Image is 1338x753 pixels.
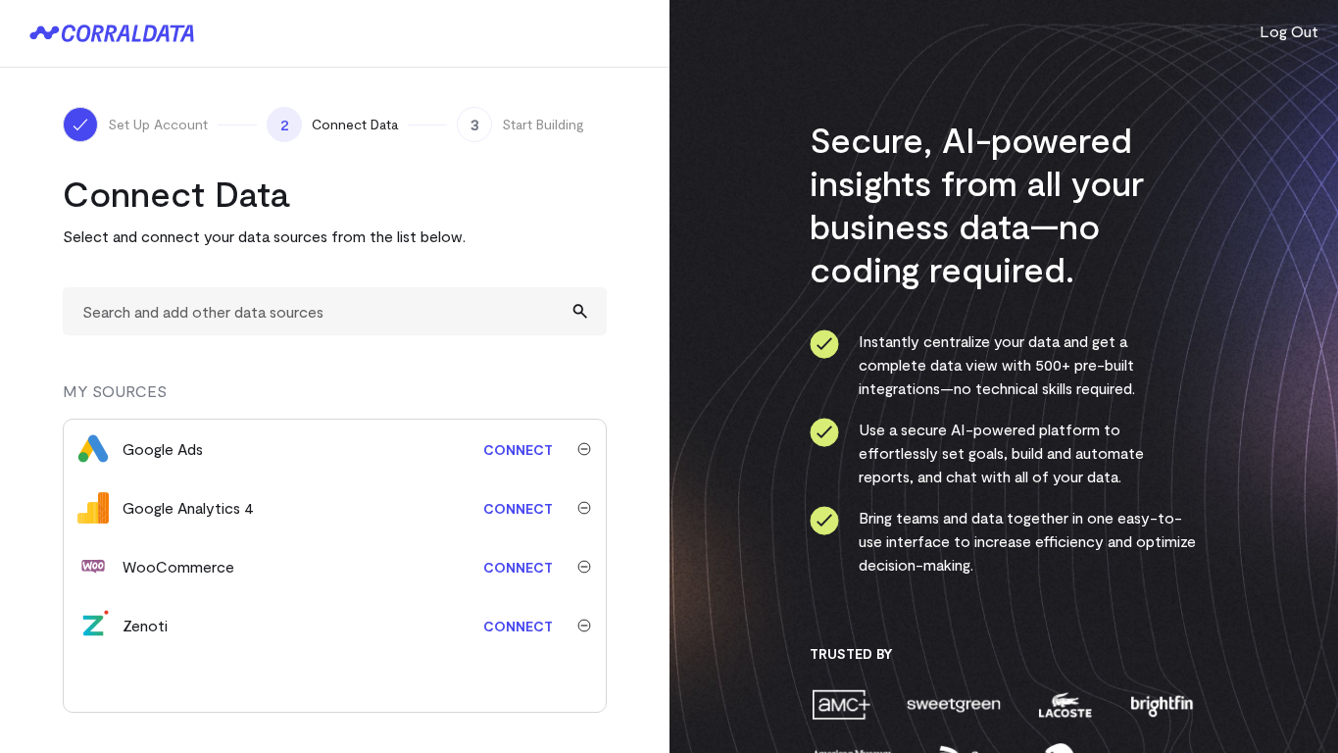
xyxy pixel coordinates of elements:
[577,501,591,515] img: trash-40e54a27.svg
[577,442,591,456] img: trash-40e54a27.svg
[577,619,591,632] img: trash-40e54a27.svg
[123,555,234,578] div: WooCommerce
[63,379,607,419] div: MY SOURCES
[905,687,1003,722] img: sweetgreen-1d1fb32c.png
[1260,20,1318,43] button: Log Out
[473,608,563,644] a: Connect
[77,433,109,465] img: google_ads-c8121f33.png
[810,329,1197,400] li: Instantly centralize your data and get a complete data view with 500+ pre-built integrations—no t...
[810,329,839,359] img: ico-check-circle-4b19435c.svg
[810,506,839,535] img: ico-check-circle-4b19435c.svg
[473,431,563,468] a: Connect
[810,506,1197,577] li: Bring teams and data together in one easy-to-use interface to increase efficiency and optimize de...
[63,225,607,248] p: Select and connect your data sources from the list below.
[108,115,208,134] span: Set Up Account
[473,549,563,585] a: Connect
[810,418,1197,488] li: Use a secure AI-powered platform to effortlessly set goals, build and automate reports, and chat ...
[77,610,109,641] img: zenoti-2086f9c1.png
[71,115,90,134] img: ico-check-white-5ff98cb1.svg
[63,172,607,215] h2: Connect Data
[810,118,1197,290] h3: Secure, AI-powered insights from all your business data—no coding required.
[810,418,839,447] img: ico-check-circle-4b19435c.svg
[1036,687,1094,722] img: lacoste-7a6b0538.png
[77,492,109,524] img: google_analytics_4-4ee20295.svg
[63,287,607,335] input: Search and add other data sources
[123,496,254,520] div: Google Analytics 4
[77,551,109,582] img: woocommerce-a1e198f9.svg
[502,115,584,134] span: Start Building
[312,115,398,134] span: Connect Data
[473,490,563,527] a: Connect
[810,645,1197,663] h3: Trusted By
[123,614,168,637] div: Zenoti
[810,687,872,722] img: amc-0b11a8f1.png
[457,107,492,142] span: 3
[1126,687,1197,722] img: brightfin-a251e171.png
[267,107,302,142] span: 2
[577,560,591,574] img: trash-40e54a27.svg
[123,437,203,461] div: Google Ads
